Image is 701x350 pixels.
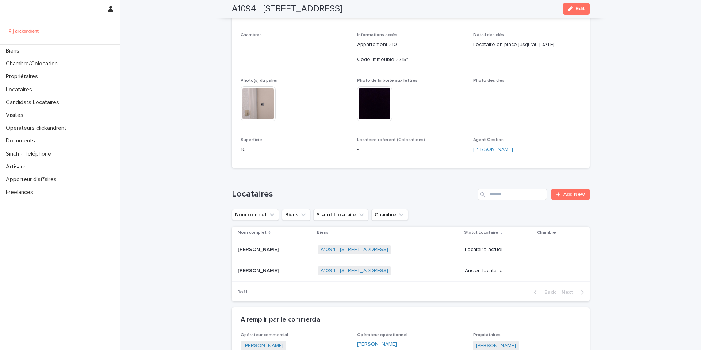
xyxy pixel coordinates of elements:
p: Documents [3,137,41,144]
span: Superficie [241,138,262,142]
input: Search [478,189,547,200]
p: Statut Locataire [464,229,498,237]
button: Next [559,289,590,296]
h2: A remplir par le commercial [241,316,322,324]
p: Freelances [3,189,39,196]
a: [PERSON_NAME] [357,341,397,348]
p: Visites [3,112,29,119]
p: Chambre/Colocation [3,60,64,67]
span: Chambres [241,33,262,37]
button: Biens [282,209,310,221]
a: Add New [551,189,590,200]
p: Appartement 210 Code immeuble 2715* [357,41,465,64]
span: Locataire référent (Colocations) [357,138,425,142]
p: 16 [241,146,348,153]
span: Back [540,290,556,295]
h1: Locataires [232,189,475,199]
p: Biens [317,229,329,237]
p: Candidats Locataires [3,99,65,106]
span: Informations accès [357,33,397,37]
button: Nom complet [232,209,279,221]
span: Opérateur opérationnel [357,333,407,337]
p: Nom complet [238,229,267,237]
span: Opérateur commercial [241,333,288,337]
p: Sinch - Téléphone [3,151,57,157]
p: Propriétaires [3,73,44,80]
button: Chambre [371,209,408,221]
p: Apporteur d'affaires [3,176,62,183]
button: Statut Locataire [313,209,368,221]
button: Edit [563,3,590,15]
span: Edit [576,6,585,11]
span: Photo des clés [473,79,505,83]
span: Photo(s) du palier [241,79,278,83]
span: Photo de la boîte aux lettres [357,79,418,83]
p: 1 of 1 [232,283,253,301]
p: - [241,41,348,49]
p: [PERSON_NAME] [238,245,280,253]
span: Next [562,290,578,295]
tr: [PERSON_NAME][PERSON_NAME] A1094 - [STREET_ADDRESS] Locataire actuel- [232,239,590,260]
p: Locataire actuel [465,247,532,253]
a: [PERSON_NAME] [473,146,513,153]
p: - [357,146,465,153]
p: - [538,247,578,253]
span: Détail des clés [473,33,504,37]
img: UCB0brd3T0yccxBKYDjQ [6,24,41,38]
a: A1094 - [STREET_ADDRESS] [321,268,388,274]
a: A1094 - [STREET_ADDRESS] [321,247,388,253]
p: [PERSON_NAME] [238,266,280,274]
p: - [473,86,581,94]
a: [PERSON_NAME] [476,342,516,350]
h2: A1094 - [STREET_ADDRESS] [232,4,342,14]
p: Chambre [537,229,556,237]
p: - [538,268,578,274]
p: Operateurs clickandrent [3,125,72,132]
button: Back [528,289,559,296]
span: Add New [563,192,585,197]
a: [PERSON_NAME] [244,342,283,350]
p: Biens [3,47,25,54]
p: Locataires [3,86,38,93]
p: Locataire en place jusqu'au [DATE] [473,41,581,49]
span: Propriétaires [473,333,501,337]
tr: [PERSON_NAME][PERSON_NAME] A1094 - [STREET_ADDRESS] Ancien locataire- [232,260,590,281]
p: Ancien locataire [465,268,532,274]
span: Agent Gestion [473,138,504,142]
p: Artisans [3,163,32,170]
